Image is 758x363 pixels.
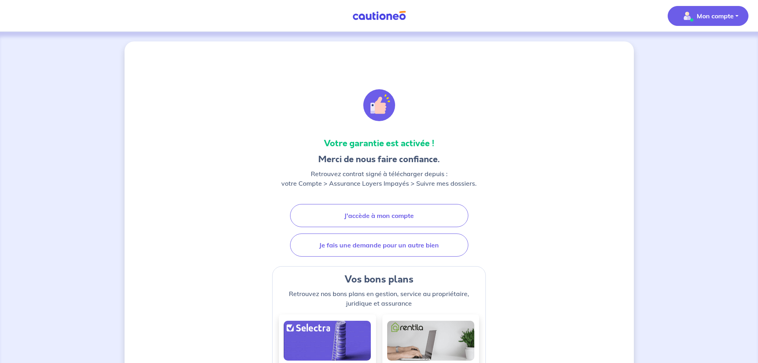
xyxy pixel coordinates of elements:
[387,321,474,361] img: good-deals-rentila.alt
[281,169,477,188] p: Retrouvez contrat signé à télécharger depuis : votre Compte > Assurance Loyers Impayés > Suivre m...
[290,204,468,227] a: J'accède à mon compte
[363,89,395,121] img: illu_alert_hand.svg
[290,233,468,257] a: Je fais une demande pour un autre bien
[349,11,409,21] img: Cautioneo
[281,153,477,166] h3: Merci de nous faire confiance.
[697,11,734,21] p: Mon compte
[284,321,371,361] img: good-deals-selectra.alt
[279,289,479,308] p: Retrouvez nos bons plans en gestion, service au propriétaire, juridique et assurance
[324,137,435,149] strong: Votre garantie est activée !
[681,10,694,22] img: illu_account_valid_menu.svg
[668,6,748,26] button: illu_account_valid_menu.svgMon compte
[279,273,479,286] h4: Vos bons plans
